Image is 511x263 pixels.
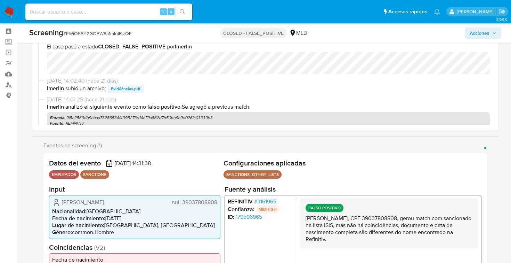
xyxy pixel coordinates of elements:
[47,103,64,111] b: lmerlin
[50,115,487,121] p: : 9f8c2569db9abaa73286534f4395273d14c79a862d7b50bb9c9e026fc03339b3
[470,28,489,39] span: Acciones
[111,85,140,93] span: EvidÃªncias.pdf
[434,9,440,15] a: Notificaciones
[63,30,132,37] span: # FWiO5SY2GOPW8a1mIoIRjzQF
[50,120,63,126] b: Fuente
[47,43,490,51] span: El caso pasó a estado por
[98,42,165,51] b: CLOSED_FALSE_POSITIVE
[388,8,427,15] span: Accesos rápidos
[50,115,64,121] b: Entrada
[175,42,192,51] b: lmerlin
[220,28,286,38] p: CLOSED - FALSE_POSITIVE
[175,7,189,17] button: search-icon
[65,85,106,93] span: subió un archivo:
[496,16,508,22] span: 3.156.0
[47,103,490,111] p: . Se agregó a previous match .
[65,103,146,111] span: Analizó el siguiente evento como
[107,85,144,93] button: EvidÃªncias.pdf
[50,121,487,126] p: : REFINITIV
[47,96,490,103] span: [DATE] 14:01:25 (hace 21 días)
[457,8,496,15] p: rene.vale@mercadolibre.com
[289,29,307,37] div: MLB
[498,8,506,15] a: Salir
[25,7,192,16] input: Buscar usuario o caso...
[170,8,172,15] span: s
[29,27,63,38] b: Screening
[47,85,64,93] b: lmerlin
[161,8,166,15] span: ⌥
[147,103,180,111] b: Falso positivo
[465,28,501,39] button: Acciones
[47,77,490,85] span: [DATE] 14:02:40 (hace 21 días)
